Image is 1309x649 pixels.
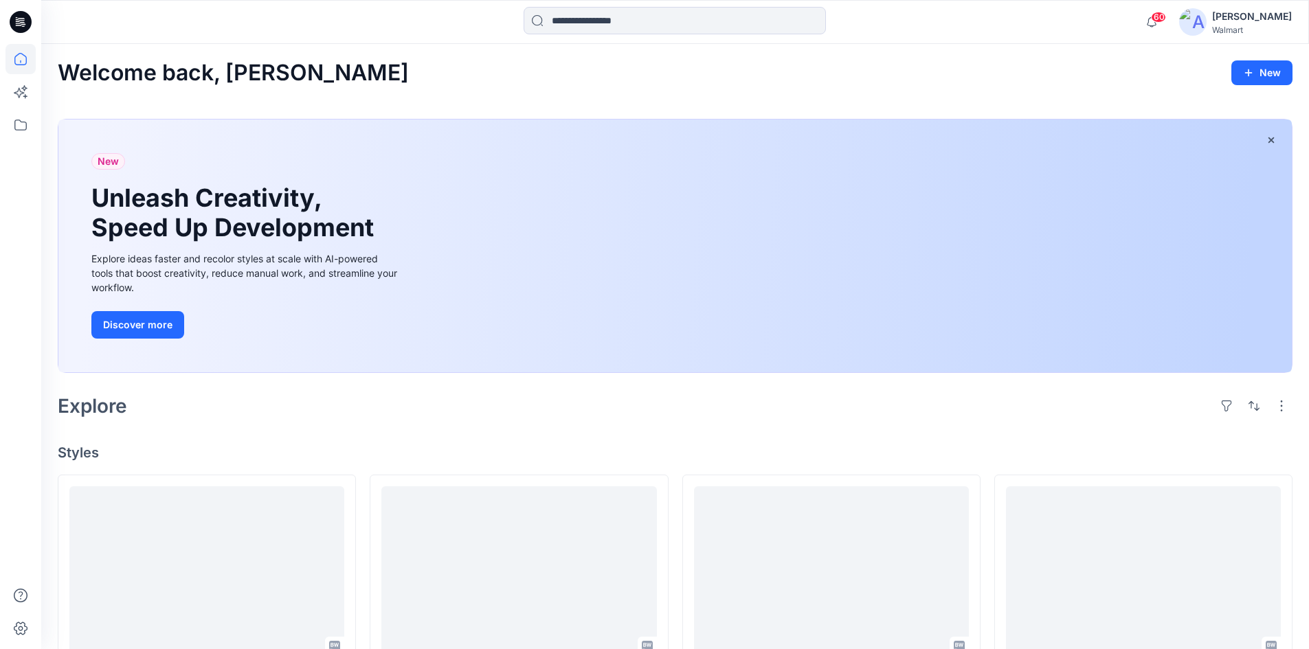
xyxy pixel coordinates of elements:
[98,153,119,170] span: New
[58,60,409,86] h2: Welcome back, [PERSON_NAME]
[91,311,184,339] button: Discover more
[1212,8,1292,25] div: [PERSON_NAME]
[1231,60,1293,85] button: New
[1151,12,1166,23] span: 60
[1179,8,1207,36] img: avatar
[1212,25,1292,35] div: Walmart
[91,311,401,339] a: Discover more
[91,183,380,242] h1: Unleash Creativity, Speed Up Development
[91,251,401,295] div: Explore ideas faster and recolor styles at scale with AI-powered tools that boost creativity, red...
[58,444,1293,461] h4: Styles
[58,395,127,417] h2: Explore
